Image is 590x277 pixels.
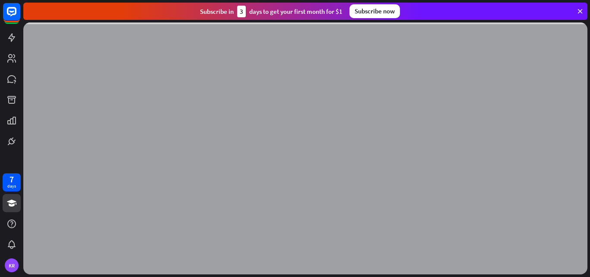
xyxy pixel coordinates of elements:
div: 3 [237,6,246,17]
div: days [7,183,16,189]
div: 7 [10,175,14,183]
div: Subscribe in days to get your first month for $1 [200,6,343,17]
div: Subscribe now [349,4,400,18]
div: KR [5,258,19,272]
a: 7 days [3,173,21,191]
